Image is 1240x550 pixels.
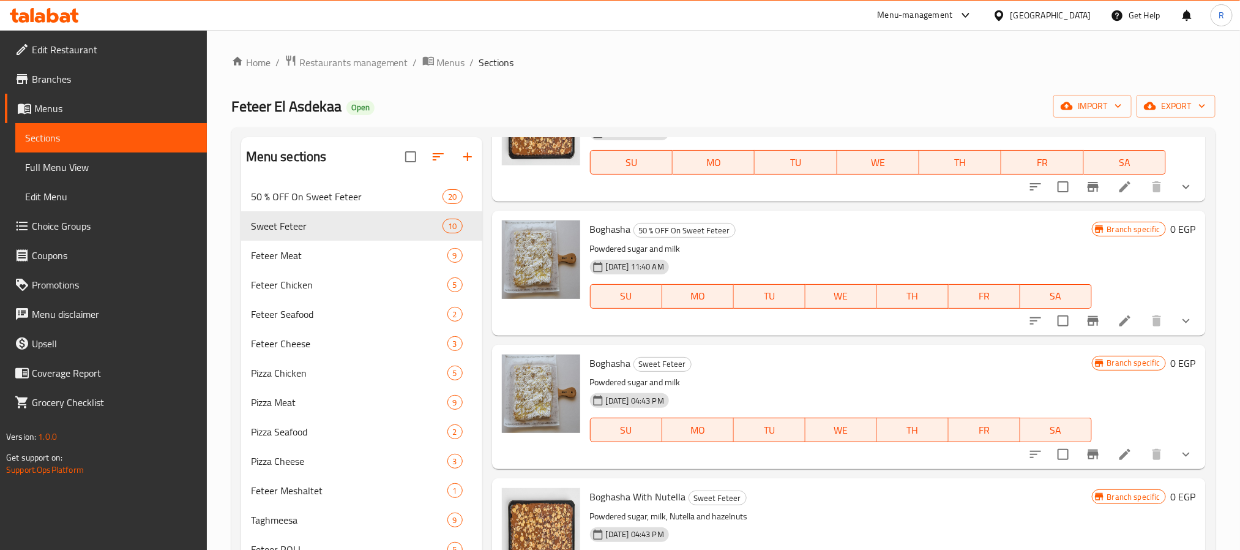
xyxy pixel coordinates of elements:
button: SA [1020,418,1092,442]
button: WE [805,418,877,442]
span: Get support on: [6,450,62,465]
span: 20 [443,191,461,203]
button: MO [662,284,734,309]
span: 50 % OFF On Sweet Feteer [634,224,735,238]
a: Menus [422,55,465,70]
a: Menu disclaimer [5,299,207,329]
div: Feteer Cheese3 [241,329,482,358]
h6: 0 EGP [1171,220,1196,238]
span: Menus [34,101,197,116]
a: Edit menu item [1118,314,1132,328]
button: Branch-specific-item [1078,306,1108,336]
span: 9 [448,250,462,262]
span: TU [760,154,832,171]
span: Upsell [32,336,197,351]
span: 5 [448,279,462,291]
span: FR [954,421,1015,439]
span: Choice Groups [32,219,197,233]
div: Pizza Chicken [251,366,447,380]
p: Powdered sugar and milk [590,241,1092,257]
span: Boghasha [590,220,631,238]
span: FR [954,287,1015,305]
button: WE [837,150,919,175]
div: Pizza Seafood2 [241,417,482,446]
span: TH [882,421,944,439]
button: show more [1171,306,1201,336]
span: FR [1006,154,1078,171]
button: export [1137,95,1216,118]
a: Restaurants management [285,55,408,70]
div: items [447,483,463,498]
button: delete [1142,172,1171,202]
span: Branch specific [1102,491,1165,503]
span: Feteer Meat [251,248,447,263]
button: sort-choices [1021,440,1050,469]
span: Coverage Report [32,366,197,380]
span: Taghmeesa [251,513,447,527]
a: Coverage Report [5,358,207,388]
div: items [447,336,463,351]
svg: Show Choices [1179,447,1193,462]
button: sort-choices [1021,306,1050,336]
span: TU [739,421,801,439]
h2: Menu sections [246,148,327,166]
a: Coupons [5,241,207,270]
span: Sections [479,55,514,70]
span: Select all sections [398,144,424,170]
span: Boghasha [590,354,631,372]
button: sort-choices [1021,172,1050,202]
span: Edit Menu [25,189,197,204]
span: Branch specific [1102,224,1165,235]
div: Pizza Cheese [251,454,447,469]
span: SU [596,421,657,439]
button: SA [1020,284,1092,309]
span: TU [739,287,801,305]
span: 1 [448,485,462,497]
div: Feteer Meshaltet1 [241,476,482,505]
span: TH [882,287,944,305]
div: items [447,366,463,380]
a: Support.OpsPlatform [6,462,84,478]
button: TH [877,418,949,442]
svg: Show Choices [1179,314,1193,328]
span: SU [596,287,657,305]
button: SU [590,284,662,309]
span: Edit Restaurant [32,42,197,57]
div: Taghmeesa9 [241,505,482,535]
div: Pizza Chicken5 [241,358,482,388]
a: Full Menu View [15,153,207,182]
button: TU [734,418,805,442]
nav: breadcrumb [231,55,1216,70]
div: Menu-management [878,8,953,23]
button: delete [1142,440,1171,469]
span: Feteer Cheese [251,336,447,351]
a: Promotions [5,270,207,299]
img: Boghasha [502,355,580,433]
span: WE [842,154,914,171]
span: Branch specific [1102,357,1165,369]
span: WE [810,421,872,439]
span: Feteer Seafood [251,307,447,322]
button: Branch-specific-item [1078,440,1108,469]
span: 5 [448,367,462,379]
span: [DATE] 04:43 PM [601,529,669,540]
span: Menus [437,55,465,70]
span: 2 [448,309,462,320]
a: Branches [5,64,207,94]
a: Edit menu item [1118,447,1132,462]
span: [DATE] 11:40 AM [601,261,669,273]
div: Pizza Meat9 [241,388,482,417]
a: Edit menu item [1118,179,1132,194]
span: import [1063,99,1122,114]
span: Pizza Meat [251,395,447,410]
span: 3 [448,338,462,350]
a: Upsell [5,329,207,358]
span: export [1146,99,1206,114]
span: Select to update [1050,174,1076,200]
span: MO [667,421,729,439]
span: Version: [6,429,36,445]
button: delete [1142,306,1171,336]
span: 9 [448,397,462,409]
span: R [1219,9,1224,22]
